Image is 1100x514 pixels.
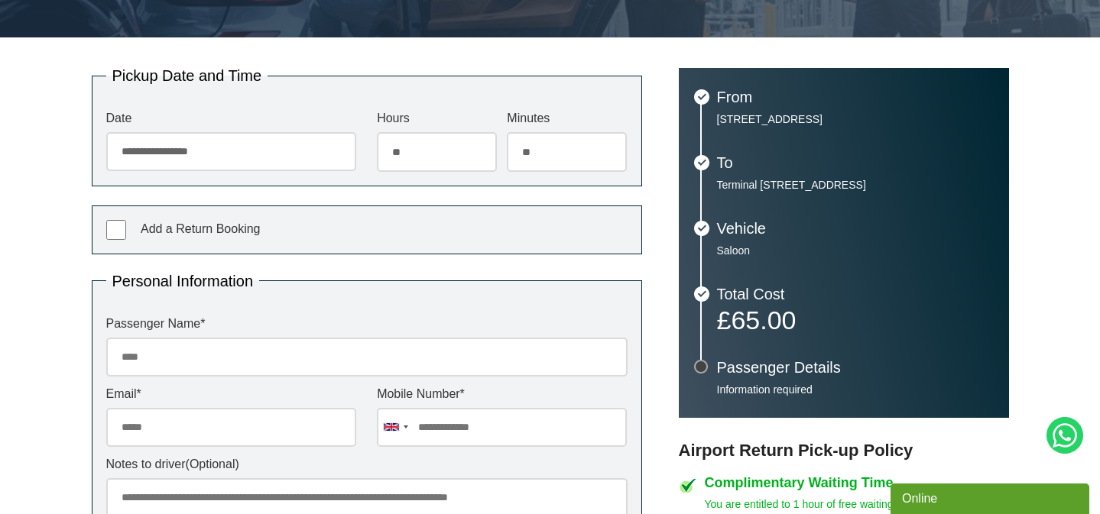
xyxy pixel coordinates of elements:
[717,309,994,331] p: £
[705,476,1009,490] h4: Complimentary Waiting Time
[717,360,994,375] h3: Passenger Details
[717,112,994,126] p: [STREET_ADDRESS]
[377,112,497,124] label: Hours
[106,458,628,470] label: Notes to driver
[106,318,628,330] label: Passenger Name
[717,221,994,236] h3: Vehicle
[377,388,627,400] label: Mobile Number
[141,222,261,235] span: Add a Return Booking
[717,286,994,302] h3: Total Cost
[507,112,627,124] label: Minutes
[106,220,126,240] input: Add a Return Booking
[106,273,260,289] legend: Personal Information
[679,441,1009,461] h3: Airport Return Pick-up Policy
[186,457,239,470] span: (Optional)
[378,409,413,446] div: United Kingdom: +44
[891,480,1092,514] iframe: chat widget
[731,305,796,335] span: 65.00
[106,68,268,83] legend: Pickup Date and Time
[717,383,994,396] p: Information required
[717,244,994,257] p: Saloon
[106,112,356,124] label: Date
[717,89,994,105] h3: From
[106,388,356,400] label: Email
[717,155,994,170] h3: To
[717,178,994,192] p: Terminal [STREET_ADDRESS]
